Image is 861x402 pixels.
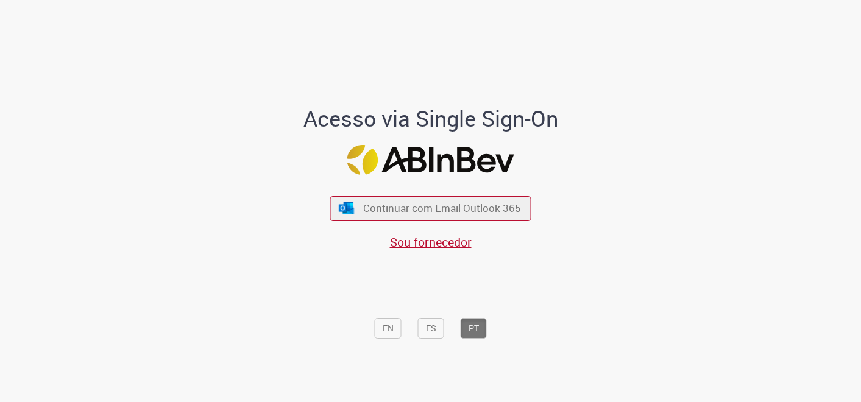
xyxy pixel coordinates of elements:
img: ícone Azure/Microsoft 360 [338,202,355,214]
h1: Acesso via Single Sign-On [261,107,600,131]
span: Continuar com Email Outlook 365 [363,202,521,216]
button: ES [418,318,444,339]
button: EN [375,318,402,339]
img: Logo ABInBev [347,145,514,175]
button: ícone Azure/Microsoft 360 Continuar com Email Outlook 365 [330,196,531,221]
a: Sou fornecedor [390,234,472,250]
button: PT [461,318,487,339]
